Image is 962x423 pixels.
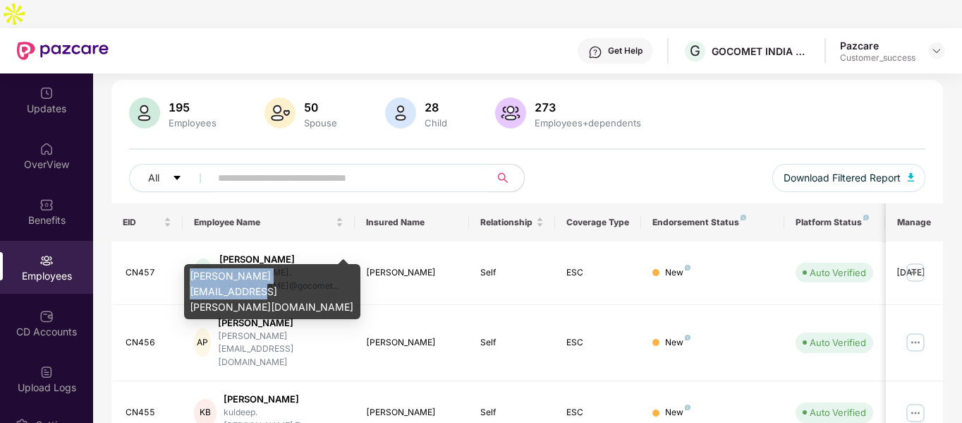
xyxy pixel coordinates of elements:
[39,309,54,323] img: svg+xml;base64,PHN2ZyBpZD0iQ0RfQWNjb3VudHMiIGRhdGEtbmFtZT0iQ0QgQWNjb3VudHMiIHhtbG5zPSJodHRwOi8vd3...
[904,331,927,354] img: manageButton
[810,405,866,419] div: Auto Verified
[665,336,690,350] div: New
[366,406,458,419] div: [PERSON_NAME]
[796,217,873,228] div: Platform Status
[840,52,915,64] div: Customer_success
[712,44,810,58] div: GOCOMET INDIA PRIVATE LIMITED
[480,336,544,350] div: Self
[480,406,544,419] div: Self
[166,100,219,114] div: 195
[385,97,416,129] img: svg+xml;base64,PHN2ZyB4bWxucz0iaHR0cDovL3d3dy53My5vcmcvMjAwMC9zdmciIHhtbG5zOnhsaW5rPSJodHRwOi8vd3...
[366,266,458,280] div: [PERSON_NAME]
[224,393,343,406] div: [PERSON_NAME]
[810,266,866,280] div: Auto Verified
[469,203,555,242] th: Relationship
[126,406,172,419] div: CN455
[608,45,643,56] div: Get Help
[480,217,533,228] span: Relationship
[741,215,746,220] img: svg+xml;base64,PHN2ZyB4bWxucz0iaHR0cDovL3d3dy53My5vcmcvMjAwMC9zdmciIHdpZHRoPSI4IiBoZWlnaHQ9IjgiIH...
[183,203,355,242] th: Employee Name
[366,336,458,350] div: [PERSON_NAME]
[652,217,773,228] div: Endorsement Status
[39,198,54,212] img: svg+xml;base64,PHN2ZyBpZD0iQmVuZWZpdHMiIHhtbG5zPSJodHRwOi8vd3d3LnczLm9yZy8yMDAwL3N2ZyIgd2lkdGg9Ij...
[301,117,340,129] div: Spouse
[39,254,54,268] img: svg+xml;base64,PHN2ZyBpZD0iRW1wbG95ZWVzIiB4bWxucz0iaHR0cDovL3d3dy53My5vcmcvMjAwMC9zdmciIHdpZHRoPS...
[129,164,215,192] button: Allcaret-down
[566,406,630,419] div: ESC
[810,335,866,350] div: Auto Verified
[566,266,630,280] div: ESC
[264,97,296,129] img: svg+xml;base64,PHN2ZyB4bWxucz0iaHR0cDovL3d3dy53My5vcmcvMjAwMC9zdmciIHhtbG5zOnhsaW5rPSJodHRwOi8vd3...
[355,203,470,242] th: Insured Name
[784,170,901,186] span: Download Filtered Report
[772,164,926,192] button: Download Filtered Report
[489,164,525,192] button: search
[219,253,343,266] div: [PERSON_NAME]
[111,203,183,242] th: EID
[39,142,54,156] img: svg+xml;base64,PHN2ZyBpZD0iSG9tZSIgeG1sbnM9Imh0dHA6Ly93d3cudzMub3JnLzIwMDAvc3ZnIiB3aWR0aD0iMjAiIG...
[422,117,450,129] div: Child
[489,172,517,184] span: search
[690,42,700,59] span: G
[566,336,630,350] div: ESC
[126,266,172,280] div: CN457
[931,45,942,56] img: svg+xml;base64,PHN2ZyBpZD0iRHJvcGRvd24tMzJ4MzIiIHhtbG5zPSJodHRwOi8vd3d3LnczLm9yZy8yMDAwL3N2ZyIgd2...
[194,217,333,228] span: Employee Name
[39,365,54,379] img: svg+xml;base64,PHN2ZyBpZD0iVXBsb2FkX0xvZ3MiIGRhdGEtbmFtZT0iVXBsb2FkIExvZ3MiIHhtbG5zPSJodHRwOi8vd3...
[863,215,869,220] img: svg+xml;base64,PHN2ZyB4bWxucz0iaHR0cDovL3d3dy53My5vcmcvMjAwMC9zdmciIHdpZHRoPSI4IiBoZWlnaHQ9IjgiIH...
[17,42,109,60] img: New Pazcare Logo
[301,100,340,114] div: 50
[218,330,343,370] div: [PERSON_NAME][EMAIL_ADDRESS][DOMAIN_NAME]
[129,97,160,129] img: svg+xml;base64,PHN2ZyB4bWxucz0iaHR0cDovL3d3dy53My5vcmcvMjAwMC9zdmciIHhtbG5zOnhsaW5rPSJodHRwOi8vd3...
[588,45,602,59] img: svg+xml;base64,PHN2ZyBpZD0iSGVscC0zMngzMiIgeG1sbnM9Imh0dHA6Ly93d3cudzMub3JnLzIwMDAvc3ZnIiB3aWR0aD...
[166,117,219,129] div: Employees
[39,86,54,100] img: svg+xml;base64,PHN2ZyBpZD0iVXBkYXRlZCIgeG1sbnM9Imh0dHA6Ly93d3cudzMub3JnLzIwMDAvc3ZnIiB3aWR0aD0iMj...
[555,203,641,242] th: Coverage Type
[904,261,927,284] img: manageButton
[480,266,544,280] div: Self
[218,316,343,330] div: [PERSON_NAME]
[123,217,162,228] span: EID
[908,173,915,181] img: svg+xml;base64,PHN2ZyB4bWxucz0iaHR0cDovL3d3dy53My5vcmcvMjAwMC9zdmciIHhtbG5zOnhsaW5rPSJodHRwOi8vd3...
[886,203,943,242] th: Manage
[194,328,210,357] div: AP
[126,336,172,350] div: CN456
[422,100,450,114] div: 28
[172,173,182,184] span: caret-down
[184,264,360,319] div: [PERSON_NAME][EMAIL_ADDRESS][PERSON_NAME][DOMAIN_NAME]
[532,100,644,114] div: 273
[495,97,526,129] img: svg+xml;base64,PHN2ZyB4bWxucz0iaHR0cDovL3d3dy53My5vcmcvMjAwMC9zdmciIHhtbG5zOnhsaW5rPSJodHRwOi8vd3...
[685,335,690,340] img: svg+xml;base64,PHN2ZyB4bWxucz0iaHR0cDovL3d3dy53My5vcmcvMjAwMC9zdmciIHdpZHRoPSI4IiBoZWlnaHQ9IjgiIH...
[148,170,159,186] span: All
[665,406,690,419] div: New
[665,266,690,280] div: New
[685,405,690,410] img: svg+xml;base64,PHN2ZyB4bWxucz0iaHR0cDovL3d3dy53My5vcmcvMjAwMC9zdmciIHdpZHRoPSI4IiBoZWlnaHQ9IjgiIH...
[840,39,915,52] div: Pazcare
[532,117,644,129] div: Employees+dependents
[685,265,690,270] img: svg+xml;base64,PHN2ZyB4bWxucz0iaHR0cDovL3d3dy53My5vcmcvMjAwMC9zdmciIHdpZHRoPSI4IiBoZWlnaHQ9IjgiIH...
